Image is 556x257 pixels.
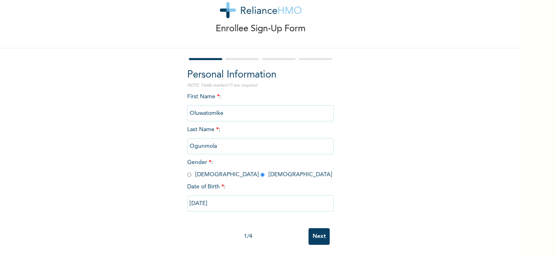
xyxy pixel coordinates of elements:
h2: Personal Information [187,68,334,82]
span: Last Name : [187,127,334,149]
span: Gender : [DEMOGRAPHIC_DATA] [DEMOGRAPHIC_DATA] [187,160,332,177]
input: DD-MM-YYYY [187,195,334,212]
span: Date of Birth : [187,183,225,191]
input: Enter your first name [187,105,334,121]
div: 1 / 4 [187,232,309,241]
img: logo [220,2,302,18]
span: First Name : [187,94,334,116]
p: Enrollee Sign-Up Form [216,22,306,36]
input: Next [309,228,330,245]
input: Enter your last name [187,138,334,154]
p: NOTE: Fields marked (*) are required [187,82,334,89]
